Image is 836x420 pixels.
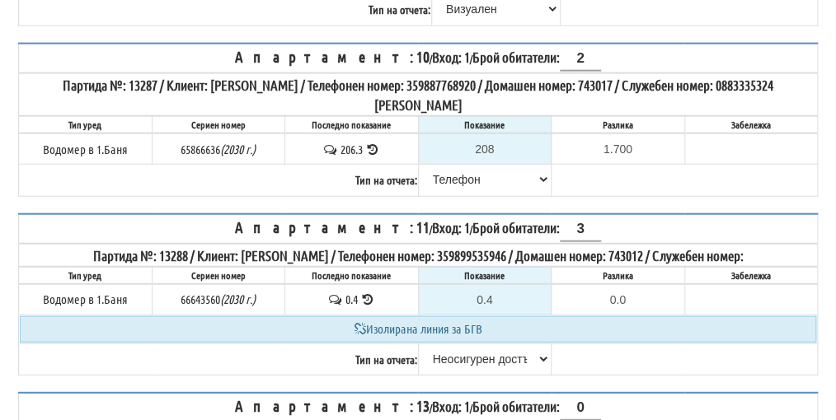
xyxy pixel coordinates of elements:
div: Партида №: 13288 / Клиент: [PERSON_NAME] / Телефонен номер: 359899535946 / Домашен номер: 743012 ... [20,245,816,265]
td: 65866636 [152,133,285,165]
td: Водомер в 1.Баня [19,284,153,315]
i: Метрологична годност до 2030г. [220,142,256,156]
span: История на показанията [365,142,381,156]
th: Тип уред [19,267,153,284]
span: История на забележките [322,142,340,156]
th: Показание [418,267,552,284]
th: / / [19,214,818,244]
span: Вход: 1 [432,219,470,236]
b: Тип на отчета: [355,172,417,187]
b: Тип на отчета: [369,2,430,16]
span: 206.3 [341,142,363,156]
th: Последно показание [285,267,419,284]
th: Забележка [684,267,818,284]
span: История на показанията [360,292,376,306]
td: Водомер в 1.Баня [19,133,153,165]
span: Апартамент: 10 [235,47,430,66]
th: Забележка [684,116,818,133]
span: 0.4 [345,292,358,306]
th: / / [19,44,818,73]
span: Апартамент: 11 [235,217,430,236]
td: 66643560 [152,284,285,315]
div: Изолирана линия за БГВ [20,316,816,342]
span: Брой обитатели: [472,398,601,414]
span: История на забележките [326,292,345,306]
span: Вход: 1 [432,398,470,414]
span: Брой обитатели: [472,219,601,236]
span: Апартамент: 13 [235,396,430,415]
th: Показание [418,116,552,133]
span: Вход: 1 [432,49,470,65]
th: Сериен номер [152,267,285,284]
span: Брой обитатели: [472,49,601,65]
b: Тип на отчета: [355,352,417,366]
th: Разлика [552,267,685,284]
th: Тип уред [19,116,153,133]
th: Последно показание [285,116,419,133]
th: Сериен номер [152,116,285,133]
th: Разлика [552,116,685,133]
div: Партида №: 13287 / Клиент: [PERSON_NAME] / Телефонен номер: 359887768920 / Домашен номер: 743017 ... [20,75,816,115]
i: Метрологична годност до 2030г. [220,292,256,306]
